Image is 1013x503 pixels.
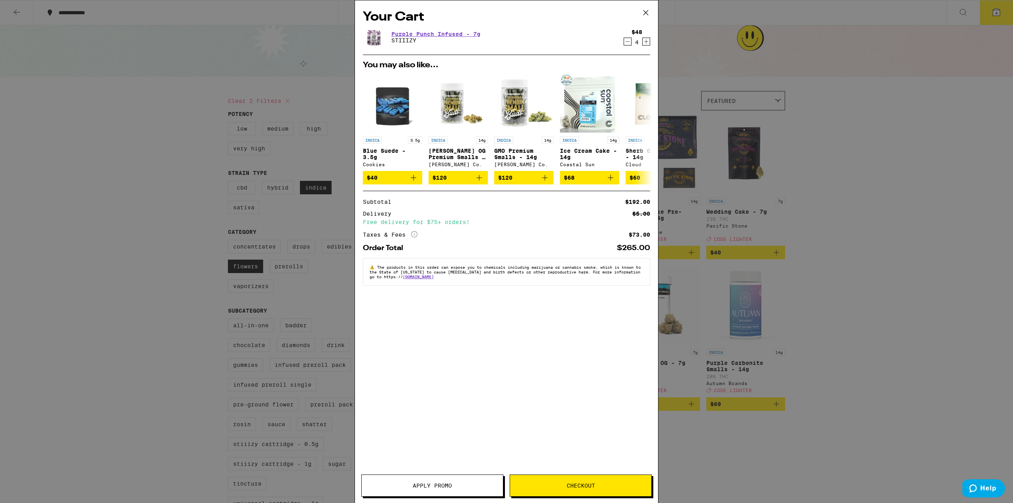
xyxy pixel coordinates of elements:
[626,73,685,171] a: Open page for Sherb Cream Pie - 14g from Cloud
[494,73,554,133] img: Claybourne Co. - GMO Premium Smalls - 14g
[632,211,650,216] div: $5.00
[510,475,652,497] button: Checkout
[363,245,409,252] div: Order Total
[642,38,650,46] button: Increment
[476,137,488,144] p: 14g
[494,171,554,184] button: Add to bag
[626,148,685,160] p: Sherb Cream Pie - 14g
[632,39,642,46] div: 4
[494,137,513,144] p: INDICA
[494,148,554,160] p: GMO Premium Smalls - 14g
[363,148,422,160] p: Blue Suede - 3.5g
[363,26,385,48] img: STIIIZY - Purple Punch Infused - 7g
[363,8,650,26] h2: Your Cart
[391,31,480,37] a: Purple Punch Infused - 7g
[363,199,397,205] div: Subtotal
[629,232,650,237] div: $73.00
[567,483,595,488] span: Checkout
[363,211,397,216] div: Delivery
[363,61,650,69] h2: You may also like...
[370,265,377,270] span: ⚠️
[962,479,1005,499] iframe: Opens a widget where you can find more information
[564,175,575,181] span: $68
[433,175,447,181] span: $120
[429,73,488,133] img: Claybourne Co. - King Louis OG Premium Smalls - 14g
[624,38,632,46] button: Decrement
[626,137,645,144] p: INDICA
[560,162,619,167] div: Coastal Sun
[429,162,488,167] div: [PERSON_NAME] Co.
[560,148,619,160] p: Ice Cream Cake - 14g
[363,231,417,238] div: Taxes & Fees
[494,73,554,171] a: Open page for GMO Premium Smalls - 14g from Claybourne Co.
[413,483,452,488] span: Apply Promo
[408,137,422,144] p: 3.5g
[363,137,382,144] p: INDICA
[542,137,554,144] p: 14g
[626,162,685,167] div: Cloud
[429,73,488,171] a: Open page for King Louis OG Premium Smalls - 14g from Claybourne Co.
[361,475,503,497] button: Apply Promo
[607,137,619,144] p: 14g
[625,199,650,205] div: $192.00
[494,162,554,167] div: [PERSON_NAME] Co.
[626,171,685,184] button: Add to bag
[363,73,422,171] a: Open page for Blue Suede - 3.5g from Cookies
[617,245,650,252] div: $265.00
[370,265,641,279] span: The products in this order can expose you to chemicals including marijuana or cannabis smoke, whi...
[630,175,640,181] span: $60
[560,171,619,184] button: Add to bag
[429,137,448,144] p: INDICA
[367,175,378,181] span: $40
[560,73,619,171] a: Open page for Ice Cream Cake - 14g from Coastal Sun
[363,162,422,167] div: Cookies
[560,137,579,144] p: INDICA
[560,73,619,133] img: Coastal Sun - Ice Cream Cake - 14g
[363,219,650,225] div: Free delivery for $75+ orders!
[626,73,685,133] img: Cloud - Sherb Cream Pie - 14g
[429,148,488,160] p: [PERSON_NAME] OG Premium Smalls - 14g
[632,29,642,35] div: $48
[429,171,488,184] button: Add to bag
[498,175,512,181] span: $120
[403,274,434,279] a: [DOMAIN_NAME]
[363,171,422,184] button: Add to bag
[391,37,480,44] p: STIIIZY
[363,73,422,133] img: Cookies - Blue Suede - 3.5g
